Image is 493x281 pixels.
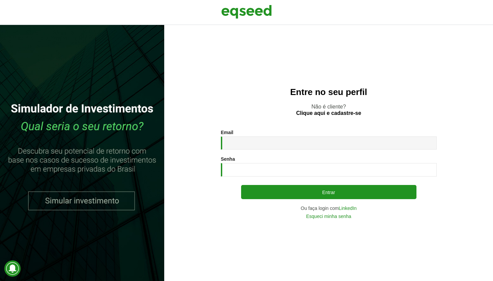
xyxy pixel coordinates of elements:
div: Ou faça login com [221,206,437,211]
img: EqSeed Logo [221,3,272,20]
h2: Entre no seu perfil [178,87,480,97]
a: LinkedIn [339,206,357,211]
label: Email [221,130,233,135]
p: Não é cliente? [178,103,480,116]
label: Senha [221,157,235,161]
button: Entrar [241,185,416,199]
a: Esqueci minha senha [306,214,351,219]
a: Clique aqui e cadastre-se [296,111,361,116]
